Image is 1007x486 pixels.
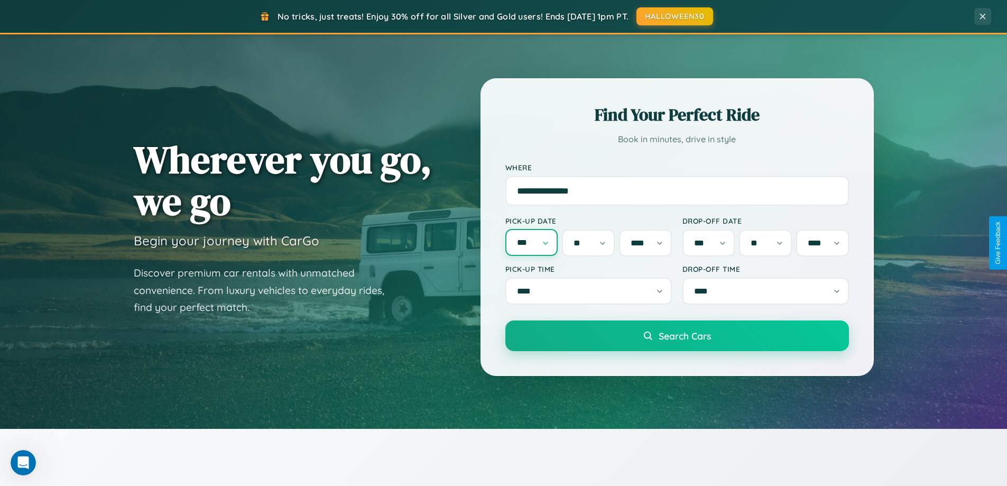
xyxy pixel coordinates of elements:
div: Give Feedback [994,222,1002,264]
label: Pick-up Time [505,264,672,273]
label: Pick-up Date [505,216,672,225]
span: Search Cars [659,330,711,342]
p: Discover premium car rentals with unmatched convenience. From luxury vehicles to everyday rides, ... [134,264,398,316]
label: Drop-off Time [682,264,849,273]
h2: Find Your Perfect Ride [505,103,849,126]
span: No tricks, just treats! Enjoy 30% off for all Silver and Gold users! Ends [DATE] 1pm PT. [278,11,629,22]
button: Search Cars [505,320,849,351]
button: HALLOWEEN30 [636,7,713,25]
label: Where [505,163,849,172]
label: Drop-off Date [682,216,849,225]
p: Book in minutes, drive in style [505,132,849,147]
h3: Begin your journey with CarGo [134,233,319,249]
h1: Wherever you go, we go [134,139,432,222]
iframe: Intercom live chat [11,450,36,475]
